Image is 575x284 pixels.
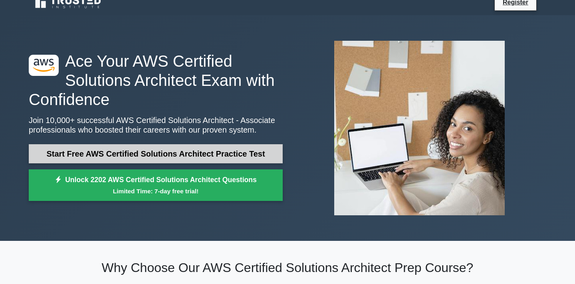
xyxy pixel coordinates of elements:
[39,187,273,196] small: Limited Time: 7-day free trial!
[29,115,283,135] p: Join 10,000+ successful AWS Certified Solutions Architect - Associate professionals who boosted t...
[29,144,283,163] a: Start Free AWS Certified Solutions Architect Practice Test
[29,260,546,275] h2: Why Choose Our AWS Certified Solutions Architect Prep Course?
[29,52,283,109] h1: Ace Your AWS Certified Solutions Architect Exam with Confidence
[29,169,283,201] a: Unlock 2202 AWS Certified Solutions Architect QuestionsLimited Time: 7-day free trial!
